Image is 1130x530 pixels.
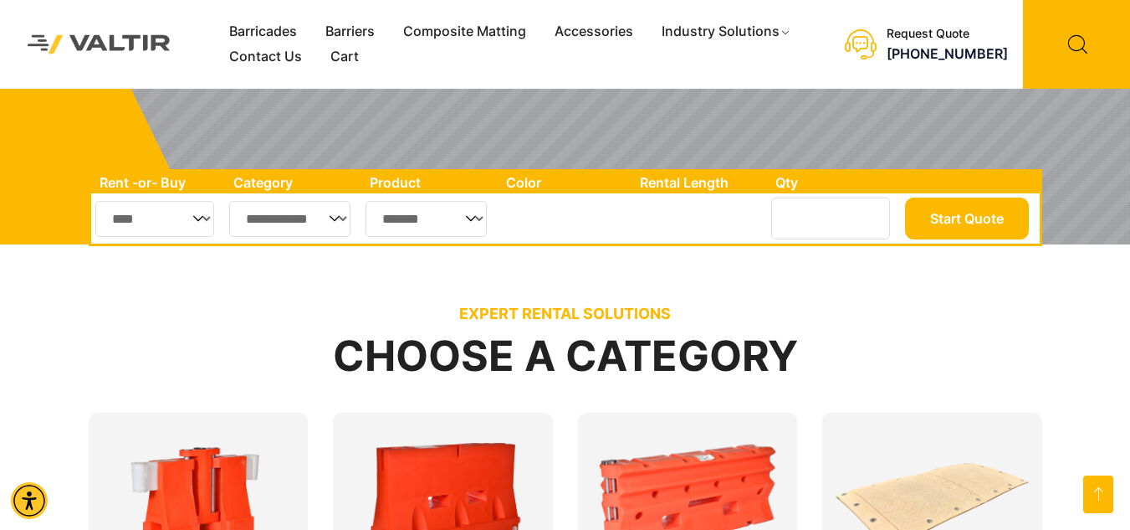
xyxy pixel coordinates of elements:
[91,172,225,193] th: Rent -or- Buy
[229,201,351,237] select: Single select
[631,172,767,193] th: Rental Length
[215,19,311,44] a: Barricades
[771,198,890,239] input: Number
[215,44,316,69] a: Contact Us
[13,20,186,69] img: Valtir Rentals
[95,201,215,237] select: Single select
[647,19,805,44] a: Industry Solutions
[311,19,389,44] a: Barriers
[540,19,647,44] a: Accessories
[887,27,1008,41] div: Request Quote
[366,201,487,237] select: Single select
[225,172,362,193] th: Category
[389,19,540,44] a: Composite Matting
[11,482,48,519] div: Accessibility Menu
[887,45,1008,62] a: call (888) 496-3625
[767,172,900,193] th: Qty
[89,305,1042,323] p: EXPERT RENTAL SOLUTIONS
[498,172,632,193] th: Color
[361,172,498,193] th: Product
[316,44,373,69] a: Cart
[905,198,1029,239] button: Start Quote
[89,333,1042,379] h2: Choose a Category
[1083,476,1113,513] a: Open this option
